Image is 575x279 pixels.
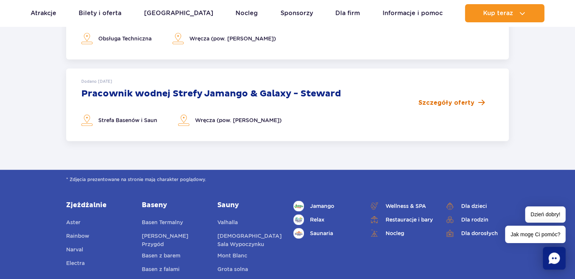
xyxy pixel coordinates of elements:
li: Wręcza (pow. [PERSON_NAME]) [178,115,282,126]
a: Restauracje i bary [369,214,433,225]
a: Dla firm [335,4,360,22]
span: Mont Blanc [217,253,247,259]
a: Rainbow [66,232,89,242]
a: Baseny [142,201,206,210]
a: Mont Blanc [217,251,247,262]
a: Dla dzieci [445,201,509,211]
img: localization [81,33,93,44]
div: Chat [543,247,566,270]
a: Nocleg [236,4,258,22]
span: Wellness & SPA [386,202,426,210]
a: [GEOGRAPHIC_DATA] [144,4,213,22]
a: Sponsorzy [281,4,313,22]
li: Obsługa Techniczna [81,33,152,44]
a: Saunaria [293,228,358,239]
a: Wellness & SPA [369,201,433,211]
a: Narval [66,245,83,256]
a: [PERSON_NAME] Przygód [142,232,206,248]
span: Dzień dobry! [525,206,566,223]
a: Basen z barem [142,251,180,262]
span: Aster [66,219,81,225]
span: Rainbow [66,233,89,239]
a: Atrakcje [31,4,56,22]
p: Dodano [DATE] [81,77,341,85]
a: Szczegóły oferty [418,98,485,107]
img: localization [81,115,93,126]
a: Basen Termalny [142,218,183,229]
a: Nocleg [369,228,433,239]
a: Relax [293,214,358,225]
span: Jamango [310,202,334,210]
img: localization [178,115,189,126]
a: Aster [66,218,81,229]
a: Electra [66,259,85,270]
a: Basen z falami [142,265,180,276]
span: Valhalla [217,219,238,225]
a: Informacje i pomoc [383,4,443,22]
a: Sauny [217,201,282,210]
span: Jak mogę Ci pomóc? [505,226,566,243]
a: Dla dorosłych [445,228,509,239]
a: Dla rodzin [445,214,509,225]
a: Valhalla [217,218,238,229]
a: Zjeżdżalnie [66,201,130,210]
a: Grota solna [217,265,248,276]
h3: Pracownik wodnej Strefy Jamango & Galaxy - Steward [81,88,341,99]
a: [DEMOGRAPHIC_DATA] Sala Wypoczynku [217,232,282,248]
span: Narval [66,246,83,253]
span: Kup teraz [483,10,513,17]
span: Szczegóły oferty [418,98,474,107]
a: Bilety i oferta [79,4,121,22]
button: Kup teraz [465,4,544,22]
img: localization [172,33,184,44]
a: Jamango [293,201,358,211]
span: * Zdjęcia prezentowane na stronie mają charakter poglądowy. [66,176,509,183]
li: Wręcza (pow. [PERSON_NAME]) [172,33,276,44]
li: Strefa Basenów i Saun [81,115,157,126]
